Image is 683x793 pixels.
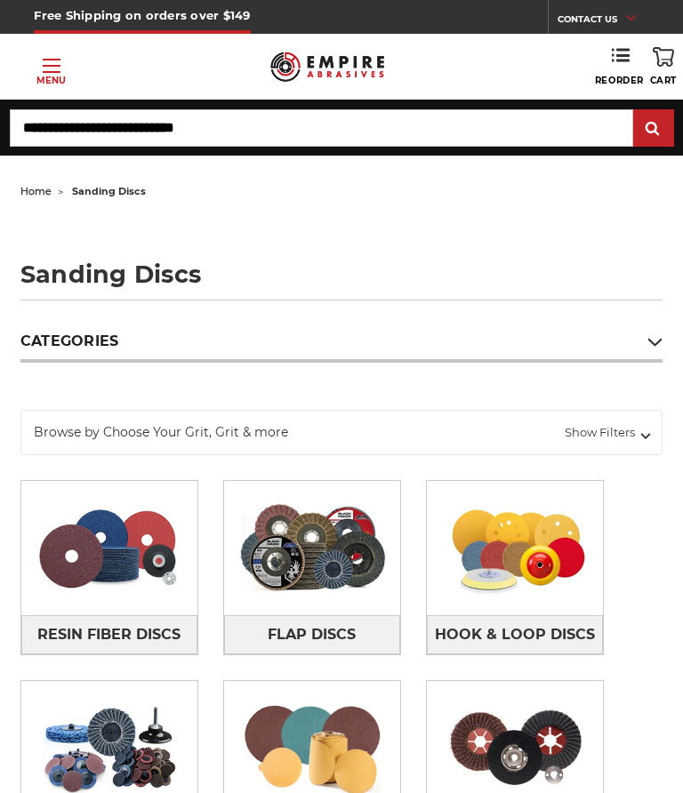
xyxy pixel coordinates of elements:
span: Show Filters [565,424,649,442]
span: Toggle menu [43,65,60,67]
h5: Categories [20,332,663,363]
span: Cart [650,75,677,86]
img: Empire Abrasives [270,44,384,89]
span: Reorder [595,75,644,86]
img: Flap Discs [224,486,400,611]
a: CONTACT US [558,9,649,34]
span: sanding discs [72,185,146,197]
a: Resin Fiber Discs [21,615,197,653]
p: Menu [36,74,66,87]
a: home [20,185,52,197]
a: Hook & Loop Discs [427,615,603,653]
span: Resin Fiber Discs [37,620,181,650]
img: Resin Fiber Discs [21,486,197,611]
a: Browse by Choose Your Grit, Grit & more Show Filters [20,410,663,455]
span: Browse by Choose Your Grit, Grit & more [34,423,393,442]
span: Flap Discs [268,620,356,650]
span: Hook & Loop Discs [435,620,595,650]
a: Cart [650,47,677,86]
a: Flap Discs [224,615,400,653]
a: Reorder [595,47,644,86]
input: Submit [636,111,671,147]
img: Hook & Loop Discs [427,486,603,611]
h1: sanding discs [20,262,663,300]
